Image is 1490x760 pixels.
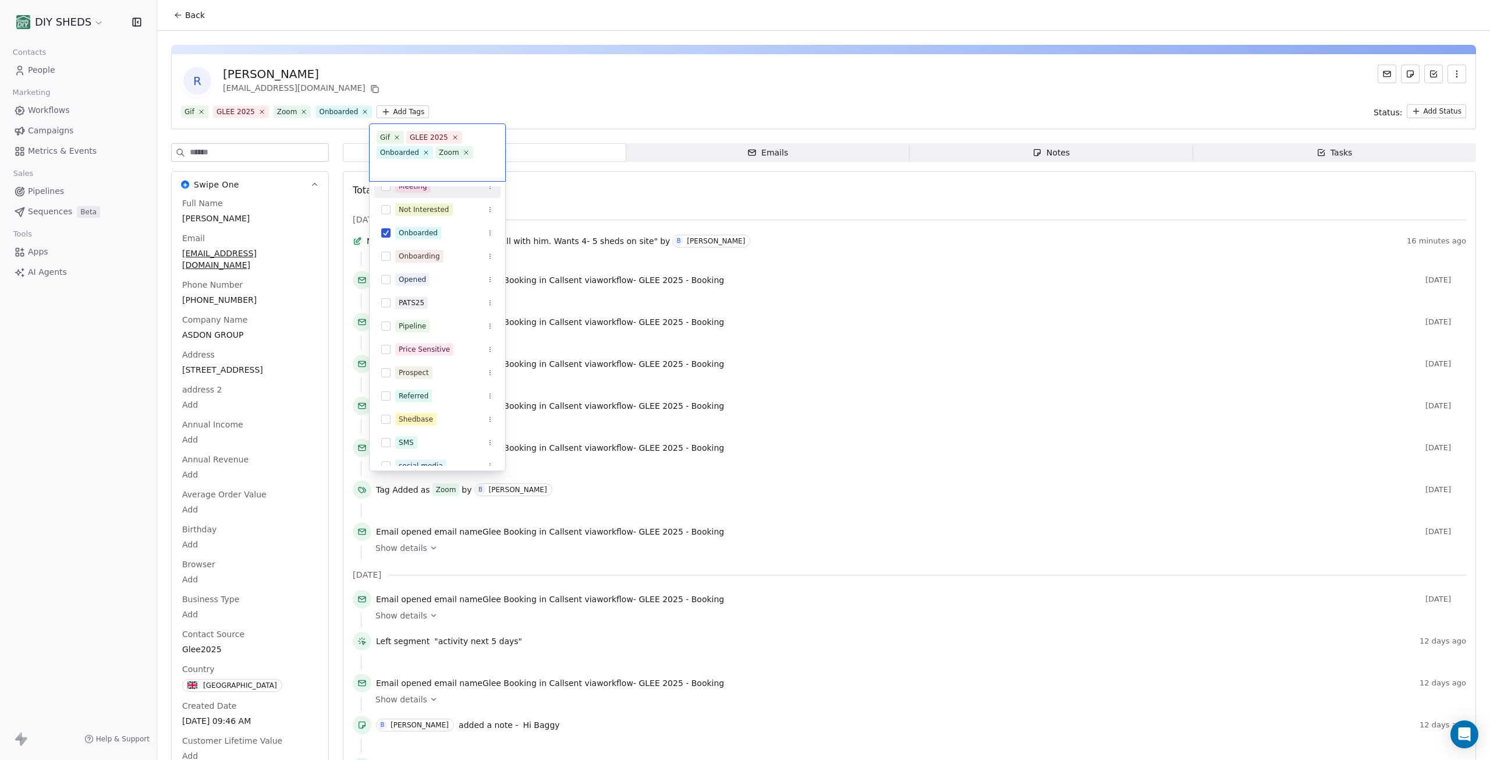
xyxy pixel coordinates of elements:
div: Shedbase [399,414,433,425]
div: Onboarded [380,147,419,158]
div: Zoom [439,147,459,158]
div: SMS [399,437,414,448]
div: Not Interested [399,204,449,215]
div: social media [399,461,443,471]
div: Referred [399,391,428,401]
div: Meeting [399,181,427,192]
div: Opened [399,274,426,285]
div: GLEE 2025 [410,132,448,143]
div: Price Sensitive [399,344,450,355]
div: Onboarded [399,228,438,238]
div: Prospect [399,367,429,378]
div: Gif [380,132,390,143]
div: Onboarding [399,251,440,261]
div: PATS25 [399,298,424,308]
div: Pipeline [399,321,426,331]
